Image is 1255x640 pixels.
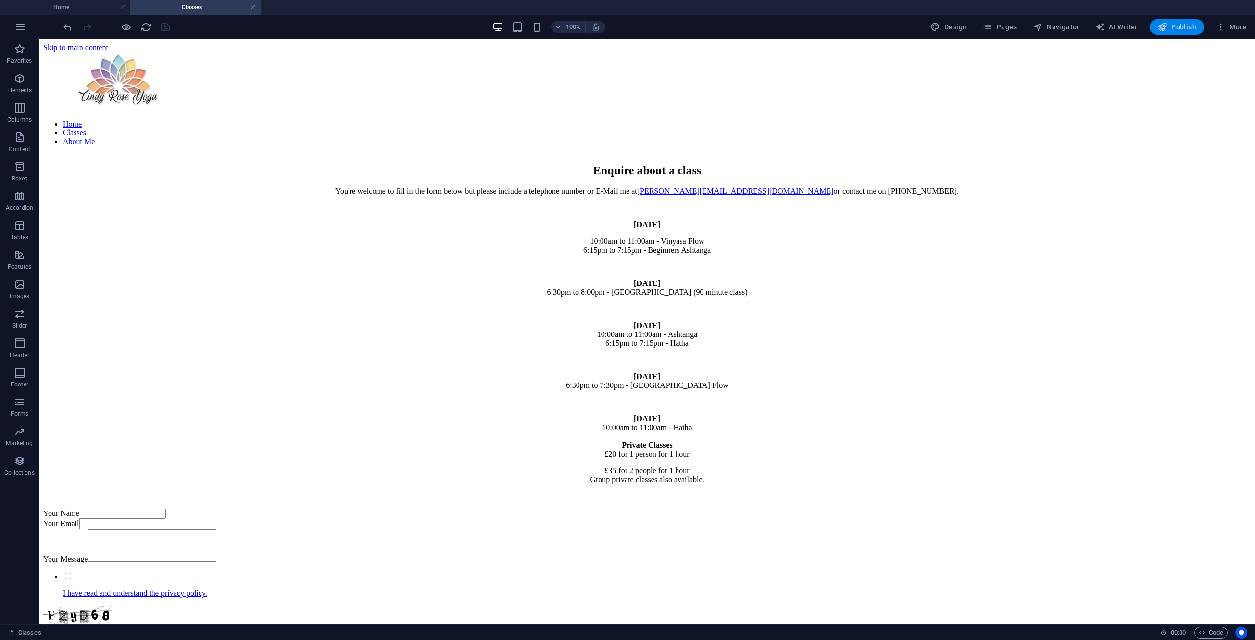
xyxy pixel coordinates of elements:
[927,19,971,35] div: Design (Ctrl+Alt+Y)
[1216,22,1247,32] span: More
[4,469,34,477] p: Collections
[7,86,32,94] p: Elements
[1091,19,1142,35] button: AI Writer
[120,21,132,33] button: Click here to leave preview mode and continue editing
[61,21,73,33] button: undo
[62,22,73,33] i: Undo: Change text (Ctrl+Z)
[11,233,28,241] p: Tables
[1160,627,1186,639] h6: Session time
[9,145,30,153] p: Content
[1150,19,1204,35] button: Publish
[10,351,29,359] p: Header
[930,22,967,32] span: Design
[140,21,151,33] button: reload
[12,175,28,182] p: Boxes
[591,23,600,31] i: On resize automatically adjust zoom level to fit chosen device.
[982,22,1017,32] span: Pages
[1095,22,1138,32] span: AI Writer
[12,322,27,330] p: Slider
[6,439,33,447] p: Marketing
[1212,19,1251,35] button: More
[11,381,28,388] p: Footer
[11,410,28,418] p: Forms
[1194,627,1228,639] button: Code
[551,21,586,33] button: 100%
[1171,627,1186,639] span: 00 00
[7,116,32,124] p: Columns
[140,22,151,33] i: Reload page
[10,292,30,300] p: Images
[927,19,971,35] button: Design
[1235,627,1247,639] button: Usercentrics
[8,627,41,639] a: Click to cancel selection. Double-click to open Pages
[7,57,32,65] p: Favorites
[566,21,581,33] h6: 100%
[130,2,261,13] h4: Classes
[1178,629,1179,636] span: :
[1199,627,1223,639] span: Code
[1029,19,1083,35] button: Navigator
[979,19,1021,35] button: Pages
[1033,22,1079,32] span: Navigator
[1157,22,1196,32] span: Publish
[8,263,31,271] p: Features
[4,4,69,12] a: Skip to main content
[6,204,33,212] p: Accordion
